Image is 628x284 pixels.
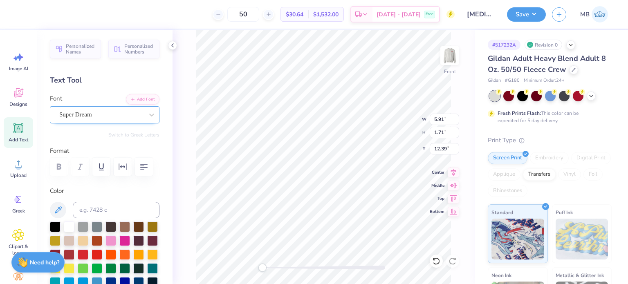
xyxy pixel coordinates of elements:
[488,168,520,181] div: Applique
[556,208,573,217] span: Puff Ink
[488,77,501,84] span: Gildan
[491,208,513,217] span: Standard
[12,208,25,214] span: Greek
[507,7,546,22] button: Save
[9,101,27,107] span: Designs
[50,75,159,86] div: Text Tool
[524,77,565,84] span: Minimum Order: 24 +
[50,94,62,103] label: Font
[430,208,444,215] span: Bottom
[558,168,581,181] div: Vinyl
[576,6,612,22] a: MB
[286,10,303,19] span: $30.64
[498,110,541,116] strong: Fresh Prints Flash:
[556,271,604,280] span: Metallic & Glitter Ink
[488,40,520,50] div: # 517232A
[313,10,339,19] span: $1,532.00
[491,219,544,259] img: Standard
[580,10,590,19] span: MB
[9,136,28,143] span: Add Text
[442,47,458,64] img: Front
[227,7,259,22] input: – –
[126,94,159,105] button: Add Font
[430,182,444,189] span: Middle
[498,110,598,124] div: This color can be expedited for 5 day delivery.
[258,264,267,272] div: Accessibility label
[124,43,155,55] span: Personalized Numbers
[430,195,444,202] span: Top
[108,132,159,138] button: Switch to Greek Letters
[488,136,612,145] div: Print Type
[10,172,27,179] span: Upload
[488,54,606,74] span: Gildan Adult Heavy Blend Adult 8 Oz. 50/50 Fleece Crew
[488,185,527,197] div: Rhinestones
[73,202,159,218] input: e.g. 7428 c
[5,243,32,256] span: Clipart & logos
[523,168,556,181] div: Transfers
[50,40,101,58] button: Personalized Names
[9,65,28,72] span: Image AI
[461,6,501,22] input: Untitled Design
[50,146,159,156] label: Format
[583,168,603,181] div: Foil
[377,10,421,19] span: [DATE] - [DATE]
[108,40,159,58] button: Personalized Numbers
[50,186,159,196] label: Color
[491,271,511,280] span: Neon Ink
[505,77,520,84] span: # G180
[430,169,444,176] span: Center
[426,11,433,17] span: Free
[444,68,456,75] div: Front
[530,152,569,164] div: Embroidery
[488,152,527,164] div: Screen Print
[30,259,59,266] strong: Need help?
[66,43,96,55] span: Personalized Names
[556,219,608,259] img: Puff Ink
[571,152,611,164] div: Digital Print
[592,6,608,22] img: Marianne Bagtang
[525,40,562,50] div: Revision 0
